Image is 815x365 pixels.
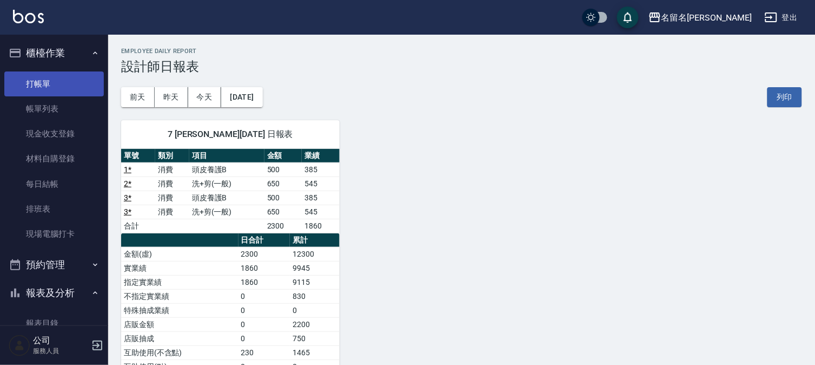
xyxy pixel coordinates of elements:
td: 0 [238,331,290,346]
td: 消費 [155,191,189,205]
h2: Employee Daily Report [121,48,802,55]
button: 名留名[PERSON_NAME] [644,6,756,29]
td: 385 [302,191,339,205]
button: 預約管理 [4,251,104,279]
td: 店販金額 [121,317,238,331]
th: 日合計 [238,233,290,247]
td: 0 [238,317,290,331]
td: 1860 [238,275,290,289]
h5: 公司 [33,335,88,346]
td: 特殊抽成業績 [121,303,238,317]
td: 9945 [290,261,340,275]
th: 項目 [189,149,264,163]
th: 單號 [121,149,155,163]
button: 今天 [188,87,222,107]
td: 合計 [121,219,155,233]
td: 9115 [290,275,340,289]
td: 1465 [290,346,340,360]
th: 業績 [302,149,339,163]
button: 列印 [767,87,802,107]
td: 830 [290,289,340,303]
a: 帳單列表 [4,96,104,121]
h3: 設計師日報表 [121,59,802,74]
td: 2300 [264,219,302,233]
td: 頭皮養護B [189,162,264,177]
a: 材料自購登錄 [4,146,104,171]
div: 名留名[PERSON_NAME] [661,11,752,24]
td: 12300 [290,247,340,261]
button: save [617,6,639,28]
span: 7 [PERSON_NAME][DATE] 日報表 [134,129,327,140]
td: 店販抽成 [121,331,238,346]
td: 不指定實業績 [121,289,238,303]
td: 2200 [290,317,340,331]
a: 每日結帳 [4,172,104,197]
td: 指定實業績 [121,275,238,289]
td: 1860 [302,219,339,233]
td: 500 [264,191,302,205]
td: 0 [290,303,340,317]
a: 打帳單 [4,71,104,96]
button: 登出 [760,8,802,28]
th: 金額 [264,149,302,163]
td: 洗+剪(一般) [189,177,264,191]
td: 頭皮養護B [189,191,264,205]
a: 現場電腦打卡 [4,221,104,246]
td: 2300 [238,247,290,261]
td: 500 [264,162,302,177]
th: 累計 [290,233,340,247]
a: 報表目錄 [4,311,104,336]
td: 545 [302,205,339,219]
td: 金額(虛) [121,247,238,261]
img: Person [9,335,30,356]
a: 排班表 [4,197,104,221]
td: 消費 [155,177,189,191]
button: 櫃檯作業 [4,39,104,67]
button: 報表及分析 [4,279,104,307]
td: 385 [302,162,339,177]
a: 現金收支登錄 [4,121,104,146]
th: 類別 [155,149,189,163]
td: 0 [238,289,290,303]
button: [DATE] [221,87,262,107]
td: 650 [264,177,302,191]
td: 1860 [238,261,290,275]
td: 545 [302,177,339,191]
td: 實業績 [121,261,238,275]
td: 0 [238,303,290,317]
td: 消費 [155,205,189,219]
td: 230 [238,346,290,360]
td: 互助使用(不含點) [121,346,238,360]
button: 前天 [121,87,155,107]
td: 650 [264,205,302,219]
p: 服務人員 [33,346,88,356]
table: a dense table [121,149,340,233]
img: Logo [13,10,44,23]
td: 消費 [155,162,189,177]
td: 洗+剪(一般) [189,205,264,219]
button: 昨天 [155,87,188,107]
td: 750 [290,331,340,346]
